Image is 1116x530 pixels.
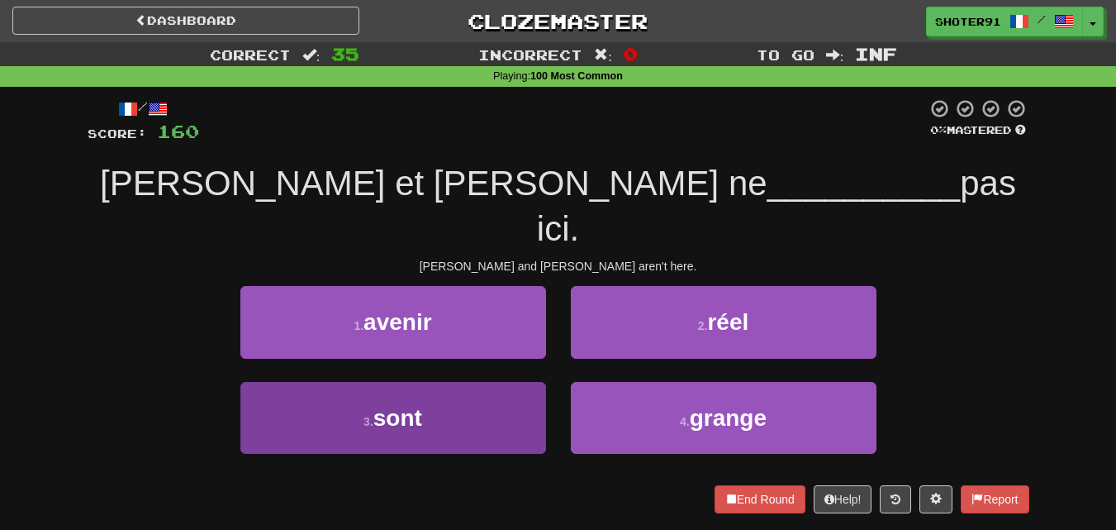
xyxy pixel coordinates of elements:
button: Help! [814,485,872,513]
button: 4.grange [571,382,876,454]
a: shoter91 / [926,7,1083,36]
button: 1.avenir [240,286,546,358]
a: Clozemaster [384,7,731,36]
span: : [594,48,612,62]
div: [PERSON_NAME] and [PERSON_NAME] aren't here. [88,258,1029,275]
button: End Round [715,485,805,513]
span: 0 [624,44,638,64]
small: 4 . [680,415,690,428]
span: Score: [88,127,147,141]
button: Report [961,485,1028,513]
span: To go [757,46,814,63]
span: Correct [210,46,291,63]
span: __________ [767,164,961,203]
div: / [88,98,199,119]
span: sont [373,405,422,431]
span: 160 [157,121,199,141]
button: 2.réel [571,286,876,358]
strong: 100 Most Common [530,70,623,82]
span: 35 [331,44,359,64]
span: pas ici. [537,164,1016,248]
small: 1 . [354,319,363,332]
span: Incorrect [478,46,582,63]
button: 3.sont [240,382,546,454]
a: Dashboard [12,7,359,35]
div: Mastered [927,123,1029,138]
span: avenir [363,309,432,335]
span: [PERSON_NAME] et [PERSON_NAME] ne [100,164,767,203]
button: Round history (alt+y) [880,485,911,513]
span: : [302,48,321,62]
span: / [1038,13,1046,25]
small: 3 . [363,415,373,428]
span: 0 % [930,123,947,136]
span: réel [707,309,748,335]
span: grange [690,405,767,431]
span: Inf [855,44,897,64]
small: 2 . [698,319,708,332]
span: : [826,48,844,62]
span: shoter91 [935,14,1001,29]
